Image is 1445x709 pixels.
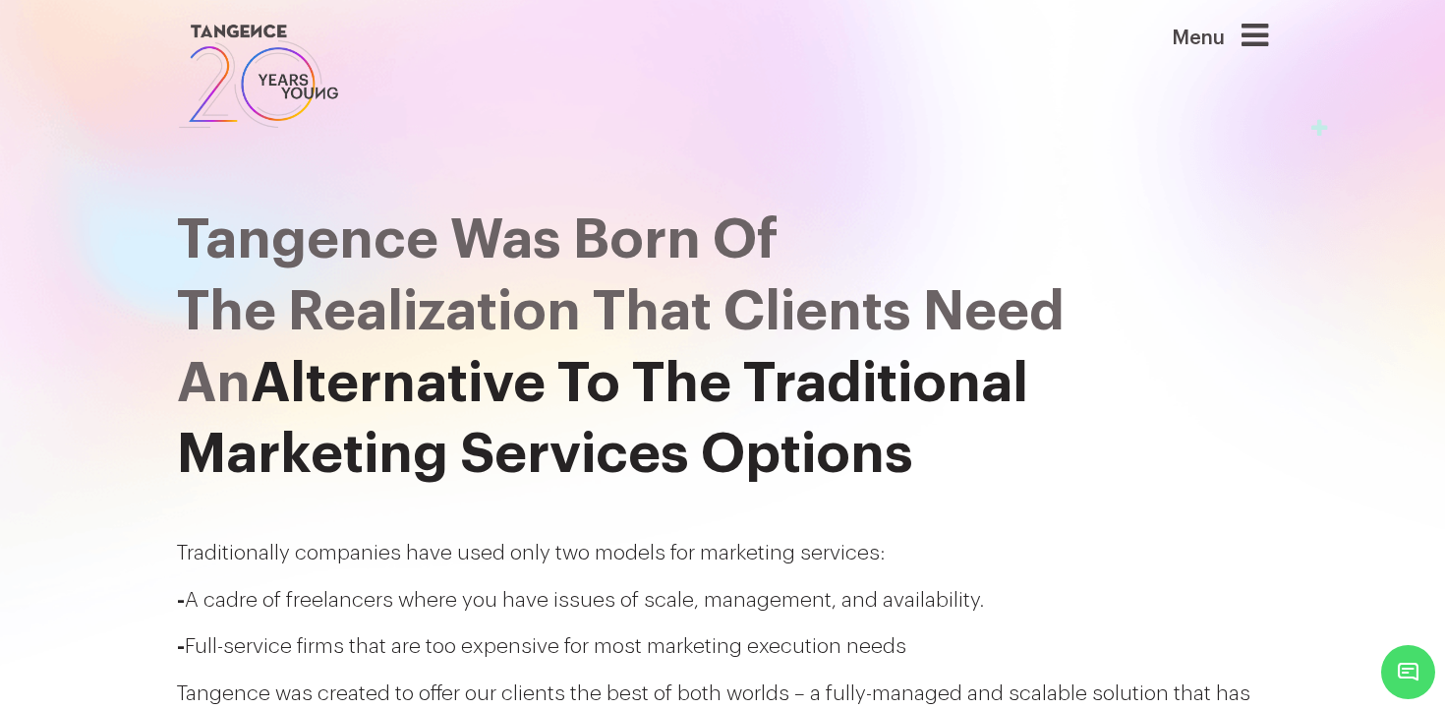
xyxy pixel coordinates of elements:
[177,636,185,657] span: -
[177,212,1065,411] span: Tangence Was Born Of the realization that clients need an
[177,631,1268,663] p: Full-service firms that are too expensive for most marketing execution needs
[1381,645,1435,699] span: Chat Widget
[177,590,185,611] span: -
[177,538,1268,569] p: Traditionally companies have used only two models for marketing services:
[177,20,340,133] img: logo SVG
[177,585,1268,617] p: A cadre of freelancers where you have issues of scale, management, and availability.
[177,205,1268,491] h2: Alternative To The Traditional Marketing Services Options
